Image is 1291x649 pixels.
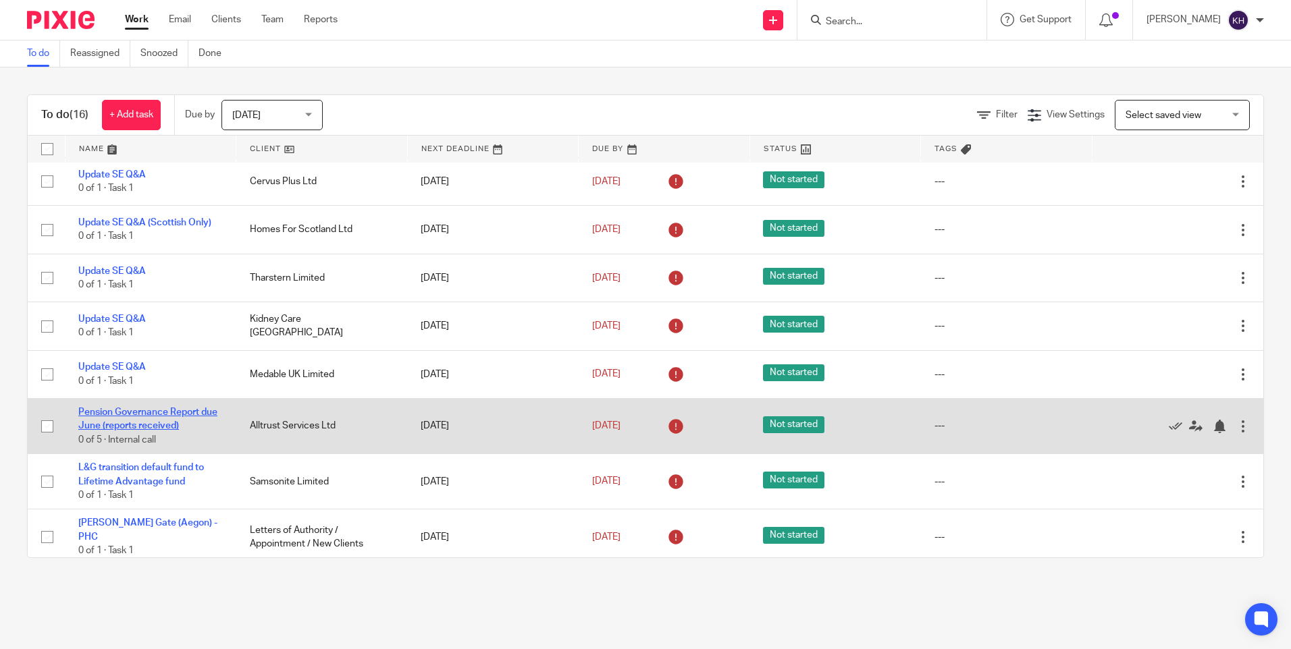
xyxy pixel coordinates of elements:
span: 0 of 1 · Task 1 [78,184,134,193]
a: Update SE Q&A [78,170,146,179]
img: Pixie [27,11,95,29]
td: [DATE] [407,157,579,205]
span: Not started [763,316,824,333]
a: Clients [211,13,241,26]
a: To do [27,40,60,67]
span: Not started [763,364,824,381]
span: 0 of 1 · Task 1 [78,232,134,242]
span: Tags [934,145,957,152]
td: Kidney Care [GEOGRAPHIC_DATA] [236,302,408,350]
a: Update SE Q&A [78,314,146,324]
td: Cervus Plus Ltd [236,157,408,205]
a: Work [125,13,149,26]
span: Not started [763,171,824,188]
span: [DATE] [592,225,621,234]
div: --- [934,319,1079,333]
span: [DATE] [592,477,621,486]
td: Alltrust Services Ltd [236,399,408,454]
span: 0 of 1 · Task 1 [78,546,134,555]
span: Not started [763,527,824,544]
span: (16) [70,109,88,120]
div: --- [934,530,1079,544]
span: 0 of 1 · Task 1 [78,376,134,386]
input: Search [824,16,946,28]
div: --- [934,419,1079,432]
a: Reassigned [70,40,130,67]
a: Update SE Q&A [78,362,146,372]
span: [DATE] [592,370,621,379]
span: Not started [763,268,824,285]
span: Not started [763,472,824,488]
span: [DATE] [232,111,261,120]
a: Update SE Q&A [78,266,146,276]
td: [DATE] [407,350,579,398]
td: [DATE] [407,399,579,454]
span: [DATE] [592,273,621,283]
span: Filter [996,110,1018,119]
a: Email [169,13,191,26]
a: Snoozed [140,40,188,67]
td: Letters of Authority / Appointment / New Clients [236,509,408,565]
td: [DATE] [407,302,579,350]
p: [PERSON_NAME] [1147,13,1221,26]
span: Not started [763,416,824,433]
a: L&G transition default fund to Lifetime Advantage fund [78,463,204,486]
span: 0 of 1 · Task 1 [78,280,134,289]
a: Done [199,40,232,67]
span: 0 of 5 · Internal call [78,435,156,445]
div: --- [934,368,1079,381]
span: 0 of 1 · Task 1 [78,329,134,338]
span: View Settings [1047,110,1105,119]
span: 0 of 1 · Task 1 [78,490,134,500]
div: --- [934,271,1079,285]
td: [DATE] [407,454,579,509]
div: --- [934,475,1079,488]
span: Select saved view [1126,111,1201,120]
td: [DATE] [407,254,579,302]
a: Team [261,13,284,26]
td: Tharstern Limited [236,254,408,302]
a: + Add task [102,100,161,130]
td: Homes For Scotland Ltd [236,206,408,254]
img: svg%3E [1228,9,1249,31]
td: Medable UK Limited [236,350,408,398]
span: [DATE] [592,532,621,542]
h1: To do [41,108,88,122]
a: [PERSON_NAME] Gate (Aegon) - PHC [78,518,217,541]
p: Due by [185,108,215,121]
div: --- [934,175,1079,188]
td: [DATE] [407,509,579,565]
a: Pension Governance Report due June (reports received) [78,407,217,430]
span: [DATE] [592,321,621,331]
div: --- [934,223,1079,236]
a: Reports [304,13,338,26]
span: [DATE] [592,421,621,430]
td: Samsonite Limited [236,454,408,509]
a: Update SE Q&A (Scottish Only) [78,218,211,227]
td: [DATE] [407,206,579,254]
span: [DATE] [592,177,621,186]
a: Mark as done [1169,419,1189,432]
span: Not started [763,220,824,237]
span: Get Support [1020,15,1072,24]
